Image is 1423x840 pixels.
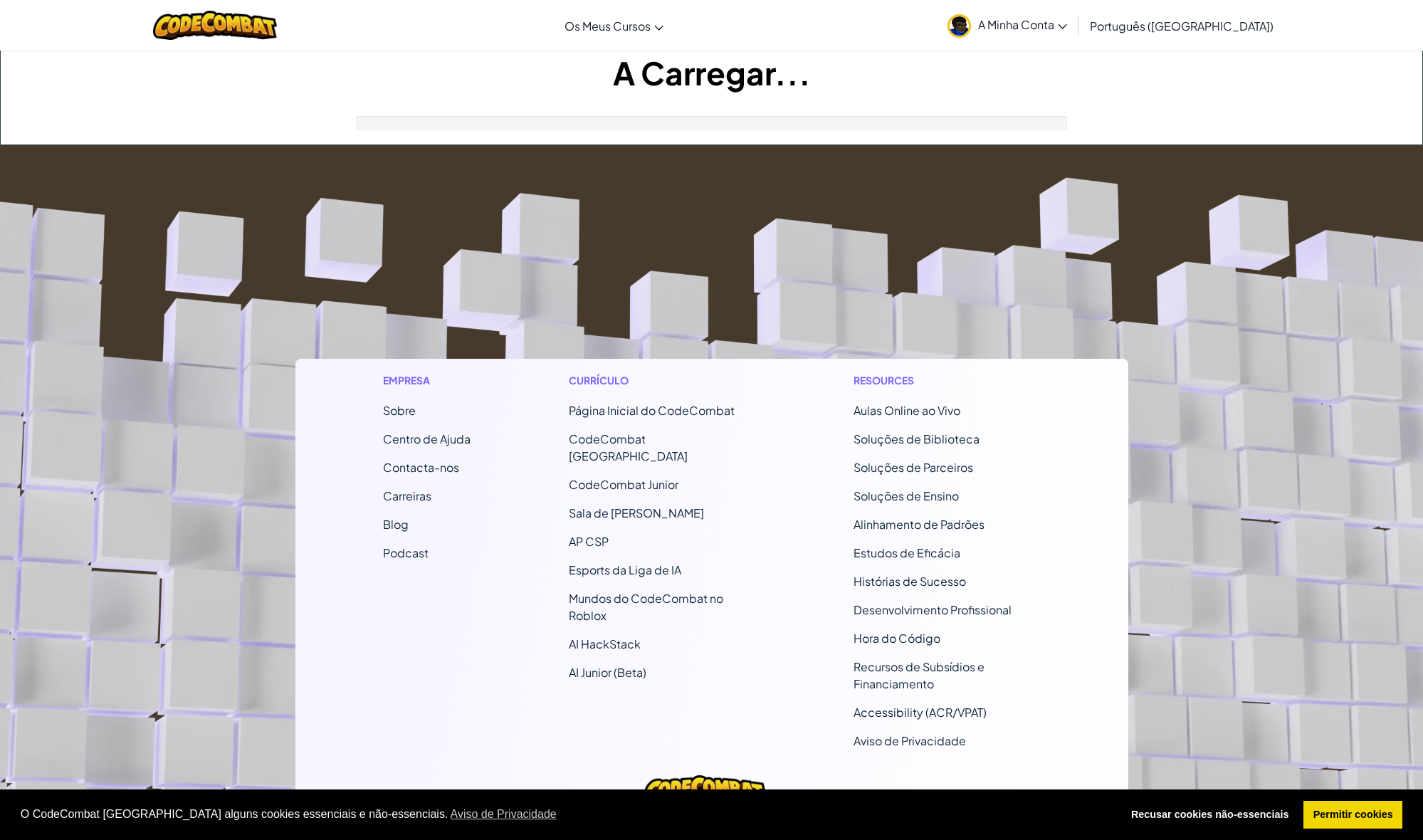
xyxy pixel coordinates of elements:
a: Aulas Online ao Vivo [854,403,960,418]
a: Os Meus Cursos [557,6,671,45]
a: Soluções de Ensino [854,488,959,503]
a: Estudos de Eficácia [854,545,960,560]
a: CodeCombat [GEOGRAPHIC_DATA] [569,431,688,463]
h1: Currículo [569,373,756,388]
a: Sala de [PERSON_NAME] [569,505,704,520]
span: Os Meus Cursos [565,19,651,33]
a: allow cookies [1303,801,1402,829]
a: AP CSP [569,534,609,549]
span: Contacta-nos [383,460,459,475]
a: Esports da Liga de IA [569,562,681,577]
a: Sobre [383,403,416,418]
img: avatar [947,14,971,38]
a: A Minha Conta [940,3,1074,48]
span: A Minha Conta [978,17,1067,32]
span: Página Inicial do CodeCombat [569,403,735,418]
span: O CodeCombat [GEOGRAPHIC_DATA] alguns cookies essenciais e não-essenciais. [21,804,1110,825]
span: Português ([GEOGRAPHIC_DATA]) [1090,19,1274,33]
a: deny cookies [1121,801,1298,829]
a: Aviso de Privacidade [854,733,966,748]
a: Mundos do CodeCombat no Roblox [569,591,723,623]
a: Hora do Código [854,631,940,646]
a: CodeCombat Junior [569,477,678,492]
a: Carreiras [383,488,431,503]
a: Recursos de Subsídios e Financiamento [854,659,984,691]
a: Soluções de Parceiros [854,460,973,475]
a: Português ([GEOGRAPHIC_DATA]) [1083,6,1281,45]
a: Podcast [383,545,429,560]
a: Desenvolvimento Profissional [854,602,1012,617]
img: CodeCombat logo [153,11,278,40]
h1: Resources [854,373,1041,388]
a: AI Junior (Beta) [569,665,646,680]
a: Blog [383,517,409,532]
a: Accessibility (ACR/VPAT) [854,705,987,720]
a: Histórias de Sucesso [854,574,966,589]
a: AI HackStack [569,636,641,651]
img: CodeCombat logo [644,775,765,804]
h1: A Carregar... [1,51,1422,95]
a: Soluções de Biblioteca [854,431,980,446]
a: Centro de Ajuda [383,431,471,446]
a: learn more about cookies [448,804,559,825]
h1: Empresa [383,373,471,388]
a: Alinhamento de Padrões [854,517,984,532]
